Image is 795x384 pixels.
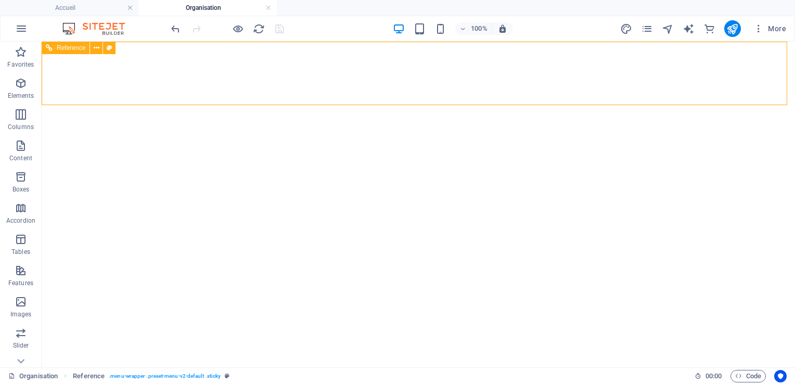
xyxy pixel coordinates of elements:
[7,60,34,69] p: Favorites
[641,22,653,35] button: pages
[455,22,492,35] button: 100%
[253,23,265,35] i: Reload page
[252,22,265,35] button: reload
[703,23,715,35] i: Commerce
[498,24,507,33] i: On resize automatically adjust zoom level to fit chosen device.
[73,370,105,382] span: Click to select. Double-click to edit
[73,370,229,382] nav: breadcrumb
[57,45,85,51] span: Reference
[683,22,695,35] button: text_generator
[471,22,488,35] h6: 100%
[683,23,695,35] i: AI Writer
[620,22,633,35] button: design
[730,370,766,382] button: Code
[753,23,786,34] span: More
[12,185,30,194] p: Boxes
[8,279,33,287] p: Features
[138,2,277,14] h4: Organisation
[703,22,716,35] button: commerce
[10,310,32,318] p: Images
[8,92,34,100] p: Elements
[724,20,741,37] button: publish
[8,123,34,131] p: Columns
[706,370,722,382] span: 00 00
[225,373,229,379] i: This element is a customizable preset
[13,341,29,350] p: Slider
[662,22,674,35] button: navigator
[713,372,714,380] span: :
[726,23,738,35] i: Publish
[641,23,653,35] i: Pages (Ctrl+Alt+S)
[109,370,221,382] span: . menu-wrapper .preset-menu-v2-default .sticky
[9,154,32,162] p: Content
[169,22,182,35] button: undo
[6,216,35,225] p: Accordion
[749,20,790,37] button: More
[662,23,674,35] i: Navigator
[8,370,58,382] a: Click to cancel selection. Double-click to open Pages
[60,22,138,35] img: Editor Logo
[695,370,722,382] h6: Session time
[735,370,761,382] span: Code
[11,248,30,256] p: Tables
[620,23,632,35] i: Design (Ctrl+Alt+Y)
[774,370,787,382] button: Usercentrics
